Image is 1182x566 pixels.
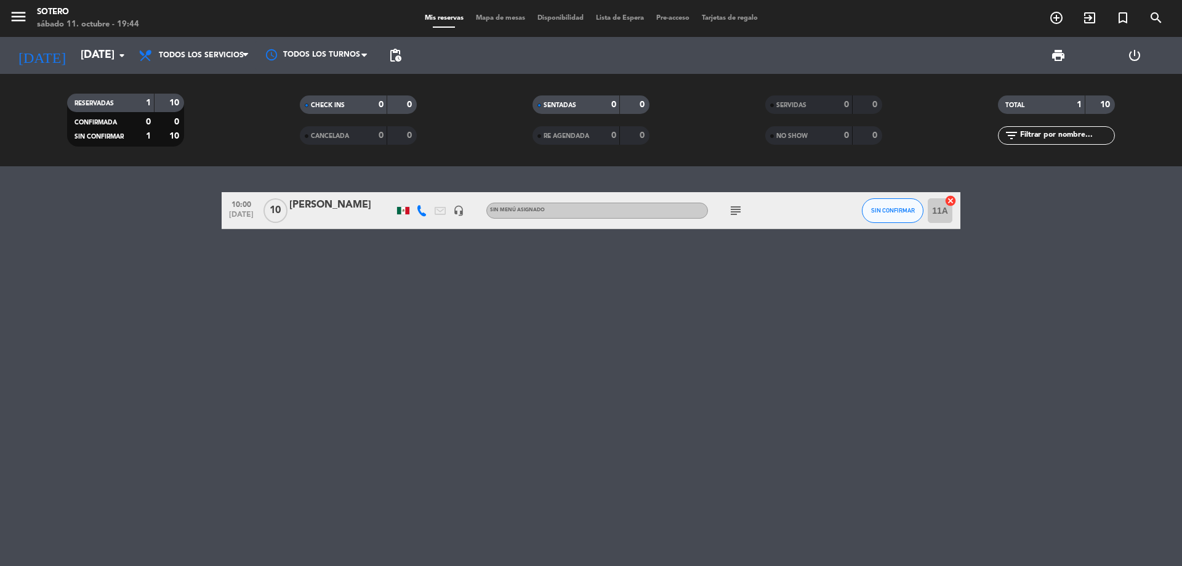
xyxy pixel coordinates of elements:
strong: 0 [174,118,182,126]
span: CANCELADA [311,133,349,139]
i: turned_in_not [1116,10,1130,25]
strong: 10 [169,99,182,107]
strong: 10 [169,132,182,140]
strong: 0 [407,131,414,140]
strong: 0 [844,100,849,109]
span: CHECK INS [311,102,345,108]
span: RESERVADAS [74,100,114,107]
div: Sotero [37,6,139,18]
strong: 0 [640,131,647,140]
span: pending_actions [388,48,403,63]
span: Sin menú asignado [490,208,545,212]
span: SIN CONFIRMAR [871,207,915,214]
span: RE AGENDADA [544,133,589,139]
span: CONFIRMADA [74,119,117,126]
span: Disponibilidad [531,15,590,22]
span: Pre-acceso [650,15,696,22]
div: sábado 11. octubre - 19:44 [37,18,139,31]
span: Lista de Espera [590,15,650,22]
span: SERVIDAS [776,102,806,108]
strong: 1 [146,132,151,140]
strong: 0 [872,131,880,140]
strong: 0 [872,100,880,109]
span: Tarjetas de regalo [696,15,764,22]
strong: 0 [611,100,616,109]
span: TOTAL [1005,102,1024,108]
span: print [1051,48,1066,63]
div: [PERSON_NAME] [289,197,394,213]
strong: 0 [379,100,384,109]
span: SIN CONFIRMAR [74,134,124,140]
strong: 10 [1100,100,1112,109]
strong: 0 [407,100,414,109]
i: [DATE] [9,42,74,69]
i: headset_mic [453,205,464,216]
span: 10:00 [226,196,257,211]
strong: 0 [146,118,151,126]
i: cancel [944,195,957,207]
span: Todos los servicios [159,51,244,60]
button: SIN CONFIRMAR [862,198,923,223]
span: Mis reservas [419,15,470,22]
button: menu [9,7,28,30]
strong: 0 [640,100,647,109]
span: NO SHOW [776,133,808,139]
i: exit_to_app [1082,10,1097,25]
i: search [1149,10,1164,25]
i: arrow_drop_down [115,48,129,63]
strong: 1 [146,99,151,107]
span: 10 [263,198,287,223]
i: menu [9,7,28,26]
i: add_circle_outline [1049,10,1064,25]
i: filter_list [1004,128,1019,143]
strong: 1 [1077,100,1082,109]
strong: 0 [379,131,384,140]
span: SENTADAS [544,102,576,108]
span: [DATE] [226,211,257,225]
input: Filtrar por nombre... [1019,129,1114,142]
i: subject [728,203,743,218]
strong: 0 [611,131,616,140]
div: LOG OUT [1096,37,1173,74]
strong: 0 [844,131,849,140]
i: power_settings_new [1127,48,1142,63]
span: Mapa de mesas [470,15,531,22]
